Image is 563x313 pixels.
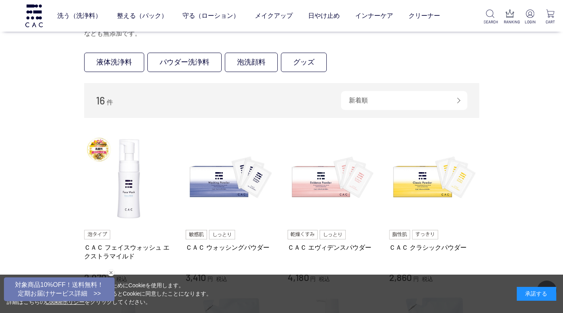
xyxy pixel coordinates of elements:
a: ＣＡＣ ウォッシングパウダー [186,243,276,252]
a: パウダー洗浄料 [147,53,222,72]
a: インナーケア [355,5,393,27]
a: RANKING [504,9,517,25]
a: CART [544,9,557,25]
span: 2,970 [84,271,106,283]
p: RANKING [504,19,517,25]
span: 件 [107,99,113,106]
a: SEARCH [484,9,497,25]
img: ＣＡＣ ウォッシングパウダー [186,134,276,224]
div: 承諾する [517,287,556,301]
img: ＣＡＣ エヴィデンスパウダー [288,134,378,224]
a: 守る（ローション） [183,5,239,27]
img: ＣＡＣ フェイスウォッシュ エクストラマイルド [84,134,174,224]
img: logo [24,4,44,27]
img: ＣＡＣ クラシックパウダー [389,134,479,224]
a: 整える（パック） [117,5,168,27]
a: グッズ [281,53,327,72]
div: 新着順 [341,91,467,110]
p: CART [544,19,557,25]
a: ＣＡＣ フェイスウォッシュ エクストラマイルド [84,243,174,260]
img: 泡タイプ [84,230,110,239]
a: クリーナー [409,5,440,27]
a: 洗う（洗浄料） [57,5,102,27]
a: 日やけ止め [308,5,340,27]
div: 当サイトでは、お客様へのサービス向上のためにCookieを使用します。 「承諾する」をクリックするか閲覧を続けるとCookieに同意したことになります。 詳細はこちらの をクリックしてください。 [7,281,212,306]
img: すっきり [412,230,438,239]
a: 泡洗顔料 [225,53,278,72]
img: 敏感肌 [186,230,207,239]
a: ＣＡＣ クラシックパウダー [389,243,479,252]
a: Cookieポリシー [45,299,85,305]
img: しっとり [320,230,346,239]
a: LOGIN [524,9,537,25]
span: 4,180 [288,271,309,283]
span: 16 [96,94,105,106]
span: 3,410 [186,271,206,283]
p: SEARCH [484,19,497,25]
p: LOGIN [524,19,537,25]
a: ＣＡＣ エヴィデンスパウダー [288,243,378,252]
span: 2,860 [389,271,412,283]
img: しっとり [209,230,235,239]
img: 乾燥くすみ [288,230,318,239]
a: メイクアップ [255,5,293,27]
a: 液体洗浄料 [84,53,144,72]
img: 脂性肌 [389,230,410,239]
